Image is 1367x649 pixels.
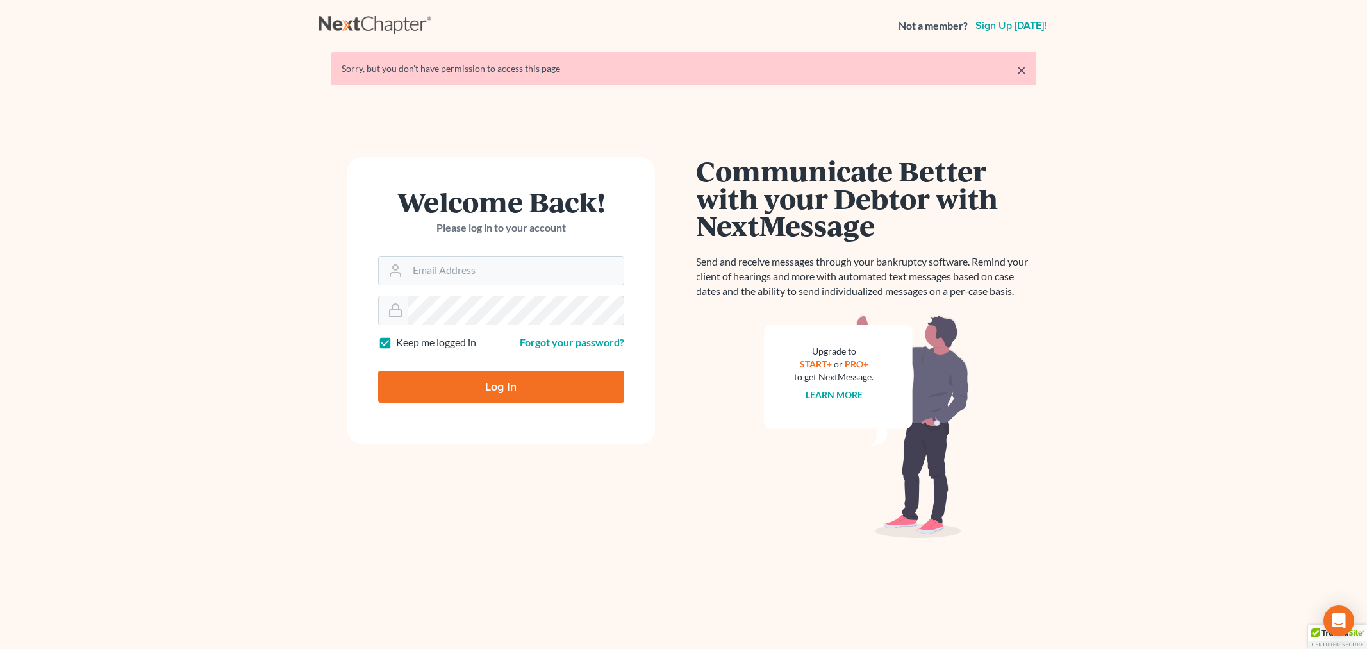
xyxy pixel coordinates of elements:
[1308,625,1367,649] div: TrustedSite Certified
[899,19,968,33] strong: Not a member?
[800,358,832,369] a: START+
[697,157,1036,239] h1: Communicate Better with your Debtor with NextMessage
[342,62,1026,75] div: Sorry, but you don't have permission to access this page
[834,358,843,369] span: or
[806,389,863,400] a: Learn more
[408,257,624,285] input: Email Address
[1017,62,1026,78] a: ×
[396,335,476,350] label: Keep me logged in
[795,371,874,383] div: to get NextMessage.
[1323,605,1354,636] div: Open Intercom Messenger
[764,314,969,539] img: nextmessage_bg-59042aed3d76b12b5cd301f8e5b87938c9018125f34e5fa2b7a6b67550977c72.svg
[697,255,1036,299] p: Send and receive messages through your bankruptcy software. Remind your client of hearings and mo...
[378,371,624,403] input: Log In
[795,345,874,358] div: Upgrade to
[845,358,868,369] a: PRO+
[520,336,624,348] a: Forgot your password?
[378,221,624,235] p: Please log in to your account
[973,21,1049,31] a: Sign up [DATE]!
[378,188,624,215] h1: Welcome Back!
